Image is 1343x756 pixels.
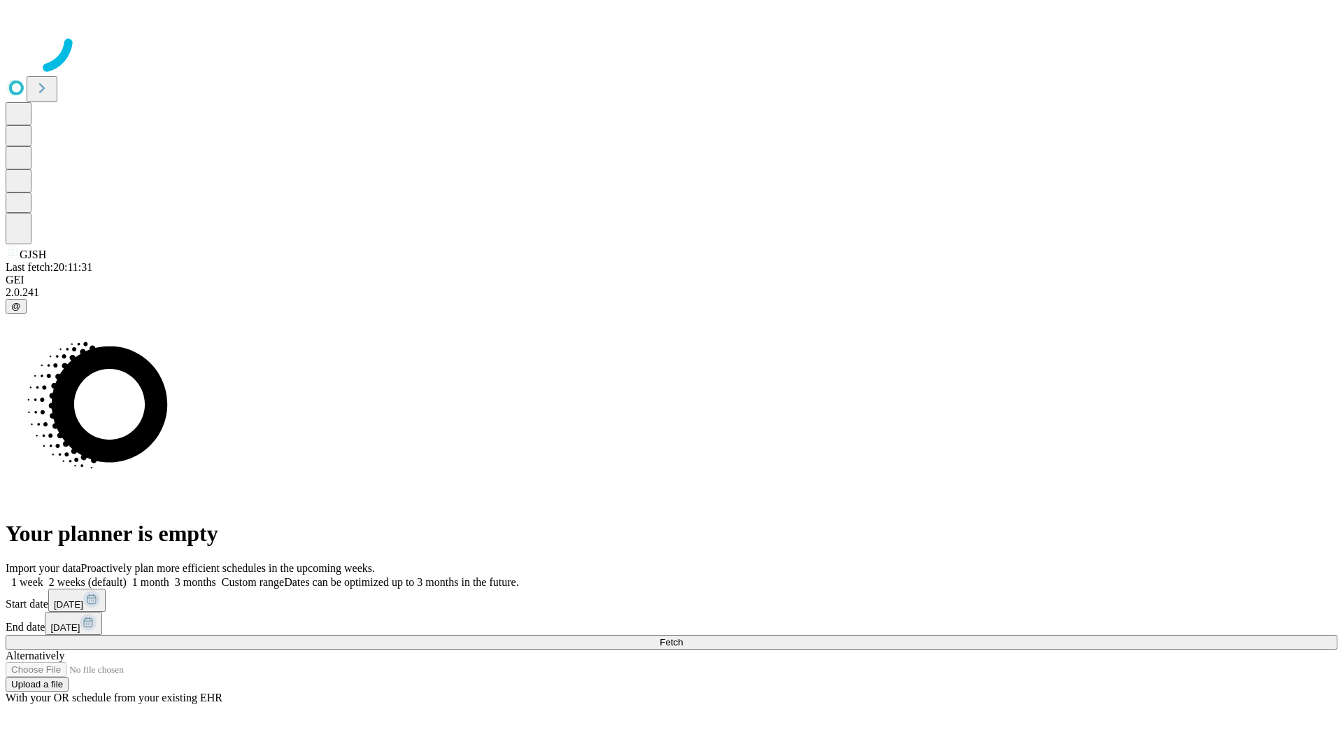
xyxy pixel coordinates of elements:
[6,650,64,661] span: Alternatively
[6,589,1337,612] div: Start date
[284,576,518,588] span: Dates can be optimized up to 3 months in the future.
[660,637,683,647] span: Fetch
[11,576,43,588] span: 1 week
[48,589,106,612] button: [DATE]
[49,576,127,588] span: 2 weeks (default)
[6,692,222,703] span: With your OR schedule from your existing EHR
[50,622,80,633] span: [DATE]
[222,576,284,588] span: Custom range
[6,274,1337,286] div: GEI
[175,576,216,588] span: 3 months
[20,248,46,260] span: GJSH
[132,576,169,588] span: 1 month
[6,677,69,692] button: Upload a file
[6,562,81,574] span: Import your data
[11,301,21,311] span: @
[6,286,1337,299] div: 2.0.241
[45,612,102,635] button: [DATE]
[6,612,1337,635] div: End date
[6,635,1337,650] button: Fetch
[81,562,375,574] span: Proactively plan more efficient schedules in the upcoming weeks.
[54,599,83,610] span: [DATE]
[6,299,27,314] button: @
[6,261,92,273] span: Last fetch: 20:11:31
[6,521,1337,547] h1: Your planner is empty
